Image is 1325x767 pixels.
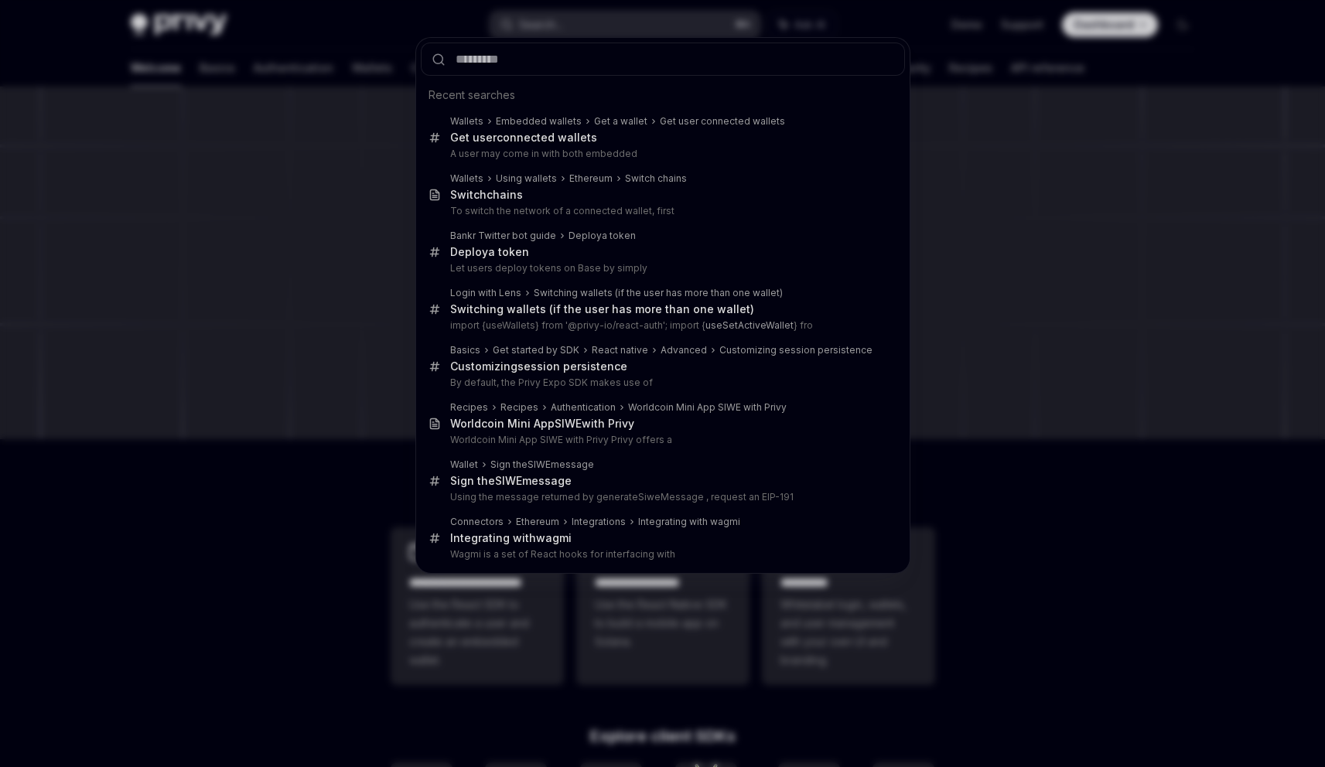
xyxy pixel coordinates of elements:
[450,262,873,274] p: Let users deploy tokens on Base by simply
[534,287,783,299] div: Switching wallets (if the user has more than one wallet)
[490,458,594,471] div: Sign the message
[450,548,873,561] p: Wagmi is a set of React hooks for interfacing with
[660,115,785,128] div: Get user connected wallets
[495,474,522,487] b: SIWE
[625,172,687,185] div: Switch chains
[450,401,488,414] div: Recipes
[719,344,873,356] div: Customizing session persistence
[705,319,794,331] b: useSetActiveWallet
[661,344,707,356] div: Advanced
[450,302,754,316] div: Switching wallets (if the user has more than one wallet)
[450,205,873,217] p: To switch the network of a connected wallet, first
[450,287,521,299] div: Login with Lens
[450,417,634,431] div: Worldcoin Mini App with Privy
[450,531,572,545] div: Integrating with
[528,458,551,470] b: SIWE
[516,516,559,528] div: Ethereum
[450,377,873,389] p: By default, the Privy Expo SDK makes use of
[569,230,602,241] b: Deploy
[569,230,636,242] div: a token
[493,344,579,356] div: Get started by SDK
[450,491,873,503] p: Using the message returned by generateSiweMessage , request an EIP-191
[496,172,557,185] div: Using wallets
[429,87,515,103] span: Recent searches
[450,245,488,258] b: Deploy
[536,531,572,544] b: wagmi
[450,245,529,259] div: a token
[572,516,626,528] div: Integrations
[569,172,613,185] div: Ethereum
[450,516,504,528] div: Connectors
[450,474,572,488] div: Sign the message
[592,344,648,356] div: React native
[450,344,480,356] div: Basics
[496,115,582,128] div: Embedded wallets
[450,434,873,446] p: Worldcoin Mini App SIWE with Privy Privy offers a
[450,172,483,185] div: Wallets
[450,148,873,160] p: A user may come in with both embedded
[500,401,538,414] div: Recipes
[450,319,873,332] p: import {useWallets} from '@privy-io/react-auth'; import { } fro
[555,417,582,430] b: SIWE
[517,360,581,373] b: session per
[551,401,616,414] div: Authentication
[497,131,591,144] b: connected wallet
[450,131,597,145] div: Get user s
[628,401,787,414] div: Worldcoin Mini App SIWE with Privy
[638,516,740,528] div: Integrating with wagmi
[450,188,523,202] div: chains
[450,115,483,128] div: Wallets
[594,115,647,128] div: Get a wallet
[450,360,627,373] div: Customizing sistence
[450,188,487,201] b: Switch
[450,458,478,471] div: Wallet
[450,230,556,242] div: Bankr Twitter bot guide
